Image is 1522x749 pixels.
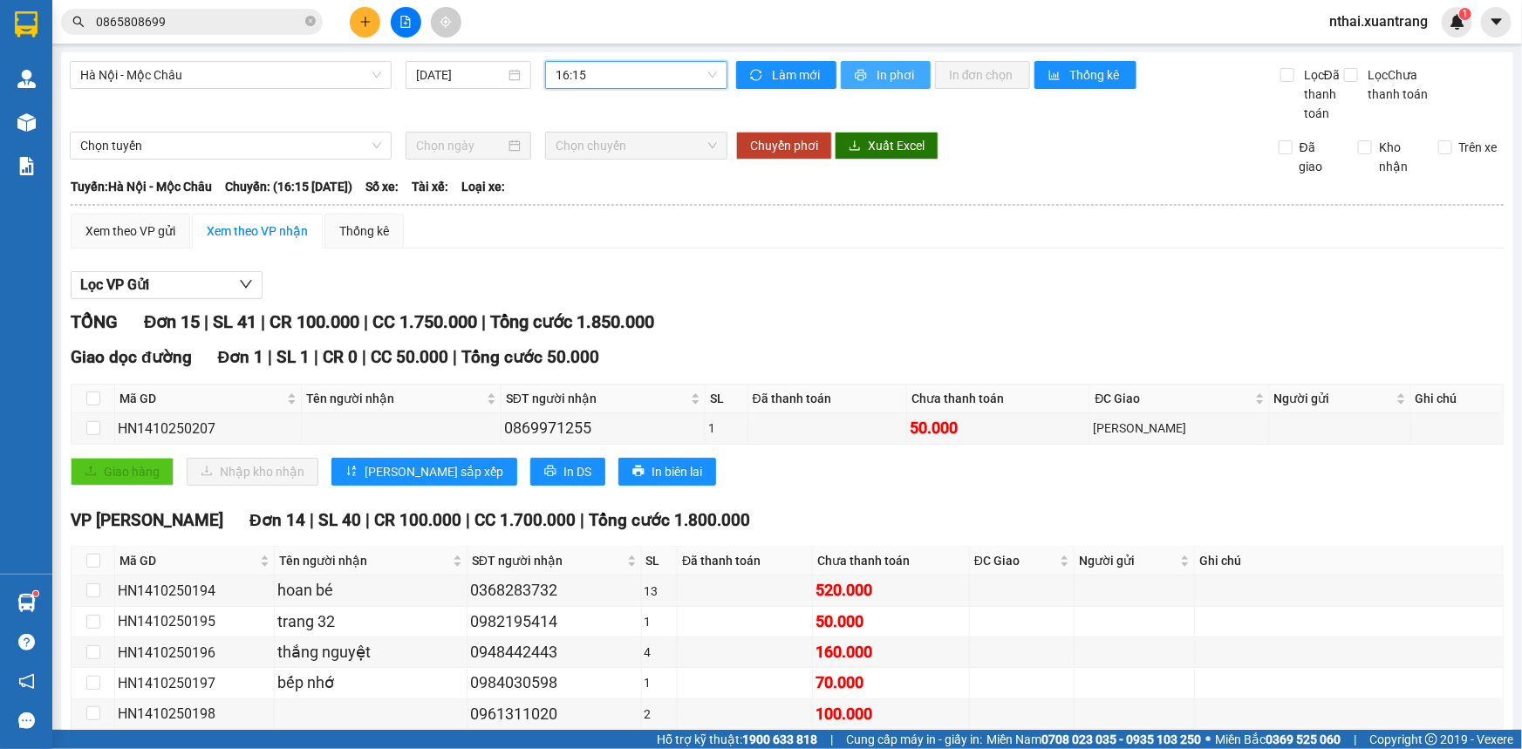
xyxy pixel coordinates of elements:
span: Tổng cước 1.800.000 [589,510,750,530]
span: Đơn 15 [144,311,200,332]
span: search [72,16,85,28]
span: | [204,311,208,332]
span: SĐT người nhận [472,551,624,570]
span: | [466,510,470,530]
button: Lọc VP Gửi [71,271,263,299]
span: 0975167733 [7,123,129,147]
td: 0948442443 [468,637,642,668]
span: | [481,311,486,332]
button: printerIn biên lai [618,458,716,486]
div: HN1410250207 [118,418,298,439]
span: CC 50.000 [371,347,448,367]
span: Xuất Excel [868,136,925,155]
span: Tổng cước 50.000 [461,347,599,367]
span: SL 41 [213,311,256,332]
img: logo-vxr [15,11,38,37]
div: 50.000 [816,609,966,634]
span: Cung cấp máy in - giấy in: [846,730,982,749]
span: down [239,277,253,291]
span: ĐC Giao [1095,389,1251,408]
span: | [365,510,370,530]
img: icon-new-feature [1450,14,1465,30]
img: solution-icon [17,157,36,175]
span: 0981 559 551 [168,46,254,63]
th: Đã thanh toán [678,547,813,575]
span: printer [544,465,556,479]
div: HN1410250197 [118,672,271,694]
strong: 0708 023 035 - 0935 103 250 [1041,732,1201,746]
span: Người nhận: [7,111,61,122]
td: HN1410250207 [115,413,302,444]
td: HN1410250194 [115,575,275,606]
button: downloadNhập kho nhận [187,458,318,486]
button: file-add [391,7,421,37]
span: Chuyến: (16:15 [DATE]) [225,177,352,196]
span: caret-down [1489,14,1505,30]
span: close-circle [305,14,316,31]
span: sort-ascending [345,465,358,479]
span: Làm mới [772,65,822,85]
span: Mã GD [119,551,256,570]
span: ⚪️ [1205,736,1211,743]
span: | [453,347,457,367]
span: CC 1.750.000 [372,311,477,332]
span: | [268,347,272,367]
span: TỔNG [71,311,118,332]
button: downloadXuất Excel [835,132,938,160]
span: CC 1.700.000 [474,510,576,530]
div: 50.000 [910,416,1088,440]
span: bar-chart [1048,69,1063,83]
span: Tên người nhận [306,389,483,408]
td: bếp nhớ [275,668,468,698]
span: CR 0 [323,347,358,367]
span: | [1354,730,1356,749]
th: Chưa thanh toán [907,385,1091,413]
span: Số xe: [365,177,399,196]
td: trang 32 [275,607,468,637]
th: Ghi chú [1411,385,1504,413]
div: bếp nhớ [277,671,464,695]
th: SL [706,385,748,413]
div: 70.000 [816,671,966,695]
th: Chưa thanh toán [813,547,970,575]
div: Thống kê [339,221,389,241]
span: Thống kê [1070,65,1123,85]
span: Tên người nhận [279,551,449,570]
span: Miền Bắc [1215,730,1341,749]
span: aim [440,16,452,28]
td: hoan bé [275,575,468,606]
div: 1 [645,673,674,692]
span: Giao dọc đường [71,347,192,367]
div: thắng nguyệt [277,640,464,664]
span: [PERSON_NAME] sắp xếp [365,462,503,481]
div: 160.000 [816,640,966,664]
span: Lọc VP Gửi [80,274,149,296]
th: SL [642,547,678,575]
span: download [849,140,861,153]
span: Đơn 14 [249,510,305,530]
div: 0984030598 [470,671,638,695]
span: Chọn chuyến [556,133,717,159]
span: VP [PERSON_NAME] [71,510,223,530]
div: hoan bé [277,578,464,603]
div: Xem theo VP nhận [207,221,308,241]
span: SĐT người nhận [506,389,687,408]
td: HN1410250198 [115,699,275,730]
button: bar-chartThống kê [1034,61,1136,89]
img: warehouse-icon [17,594,36,612]
span: In phơi [877,65,917,85]
span: notification [18,673,35,690]
span: Chọn tuyến [80,133,381,159]
span: close-circle [305,16,316,26]
span: | [364,311,368,332]
span: SL 1 [276,347,310,367]
span: Hỗ trợ kỹ thuật: [657,730,817,749]
div: 0869971255 [504,416,702,440]
td: 0869971255 [502,413,706,444]
div: [PERSON_NAME] [1093,419,1266,438]
td: 0984030598 [468,668,642,698]
span: Miền Nam [986,730,1201,749]
div: 100.000 [816,702,966,726]
span: XUANTRANG [32,31,134,50]
div: 0948442443 [470,640,638,664]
